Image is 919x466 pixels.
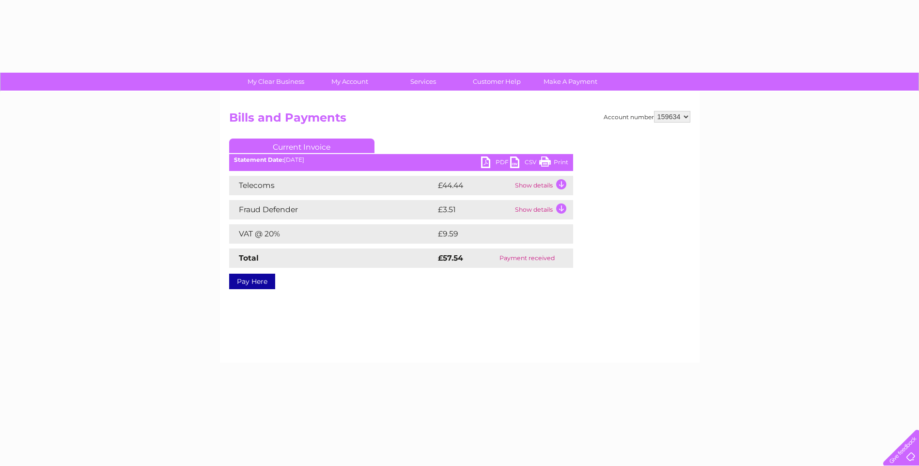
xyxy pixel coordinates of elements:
td: Fraud Defender [229,200,436,219]
a: CSV [510,156,539,171]
div: [DATE] [229,156,573,163]
b: Statement Date: [234,156,284,163]
a: Customer Help [457,73,537,91]
td: £9.59 [436,224,551,244]
div: Account number [604,111,690,123]
a: PDF [481,156,510,171]
a: Print [539,156,568,171]
a: Pay Here [229,274,275,289]
strong: £57.54 [438,253,463,263]
td: £3.51 [436,200,513,219]
a: Current Invoice [229,139,374,153]
td: Show details [513,200,573,219]
strong: Total [239,253,259,263]
td: Payment received [481,249,573,268]
td: Show details [513,176,573,195]
a: My Clear Business [236,73,316,91]
a: My Account [310,73,389,91]
td: Telecoms [229,176,436,195]
td: £44.44 [436,176,513,195]
a: Make A Payment [530,73,610,91]
a: Services [383,73,463,91]
h2: Bills and Payments [229,111,690,129]
td: VAT @ 20% [229,224,436,244]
